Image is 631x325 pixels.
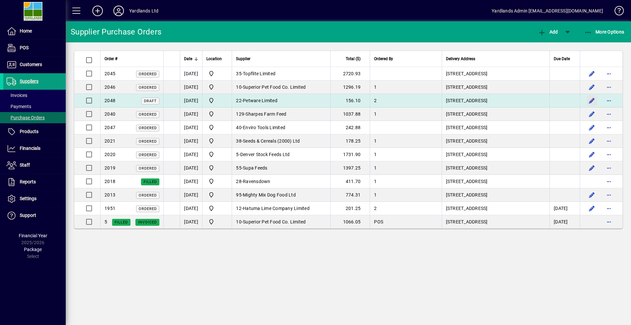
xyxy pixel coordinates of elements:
span: Yardlands Limited [206,191,228,199]
td: 1037.88 [330,107,370,121]
span: Products [20,129,38,134]
span: 2046 [105,84,115,90]
button: More options [604,163,614,173]
td: [DATE] [180,107,202,121]
div: Date [184,55,198,62]
span: Supplier [236,55,250,62]
button: More options [604,190,614,200]
span: 2019 [105,165,115,171]
span: 2 [374,206,377,211]
td: 156.10 [330,94,370,107]
span: Delivery Address [446,55,475,62]
div: Yardlands Admin [EMAIL_ADDRESS][DOMAIN_NAME] [492,6,603,16]
span: 40 [236,125,242,130]
span: Draft [144,99,157,103]
div: Total ($) [335,55,366,62]
button: Add [87,5,108,17]
a: Customers [3,57,66,73]
button: Edit [587,95,597,106]
td: - [232,81,330,94]
td: - [232,121,330,134]
span: 5 [105,219,107,224]
span: Petware Limited [243,98,277,103]
td: - [232,188,330,202]
td: - [232,67,330,81]
div: Location [206,55,228,62]
span: 55 [236,165,242,171]
span: Support [20,213,36,218]
span: Supa Feeds [243,165,268,171]
span: Ordered [139,166,157,171]
span: Yardlands Limited [206,110,228,118]
span: Mighty Mix Dog Food Ltd [243,192,296,197]
td: [DATE] [180,161,202,175]
span: Yardlands Limited [206,137,228,145]
span: Topflite Limited [243,71,275,76]
span: Invoices [7,93,27,98]
button: Edit [587,82,597,92]
span: 38 [236,138,242,144]
button: Edit [587,149,597,160]
span: More Options [584,29,624,35]
td: [STREET_ADDRESS] [442,202,549,215]
button: More options [604,95,614,106]
div: Ordered By [374,55,437,62]
button: Add [536,26,559,38]
button: More options [604,68,614,79]
span: Yardlands Limited [206,164,228,172]
td: [DATE] [180,148,202,161]
span: Yardlands Limited [206,151,228,158]
td: [STREET_ADDRESS] [442,161,549,175]
span: Yardlands Limited [206,204,228,212]
span: 2021 [105,138,115,144]
span: 28 [236,179,242,184]
button: Edit [587,68,597,79]
td: [DATE] [549,215,580,228]
span: Date [184,55,192,62]
span: 12 [236,206,242,211]
span: Payments [7,104,31,109]
span: Yardlands Limited [206,218,228,226]
td: [STREET_ADDRESS] [442,134,549,148]
span: 1 [374,192,377,197]
td: [DATE] [180,94,202,107]
span: Settings [20,196,36,201]
div: Yardlands Ltd [129,6,158,16]
button: More options [604,217,614,227]
td: - [232,94,330,107]
span: Enviro Tools Limited [243,125,285,130]
td: [STREET_ADDRESS] [442,94,549,107]
td: [DATE] [180,175,202,188]
span: POS [374,219,383,224]
button: More options [604,109,614,119]
a: Support [3,207,66,224]
div: Due Date [554,55,576,62]
span: POS [20,45,29,50]
span: Ordered [139,193,157,197]
span: Ordered [139,126,157,130]
span: Staff [20,162,30,168]
button: More options [604,176,614,187]
span: 5 [236,152,239,157]
td: 2720.93 [330,67,370,81]
span: 2013 [105,192,115,197]
td: [STREET_ADDRESS] [442,121,549,134]
span: 2040 [105,111,115,117]
div: Supplier Purchase Orders [71,27,161,37]
a: Payments [3,101,66,112]
span: Add [538,29,558,35]
span: Filled [144,180,157,184]
td: - [232,202,330,215]
span: Superior Pet Food Co. Limited [243,84,306,90]
span: Ravensdown [243,179,270,184]
td: 1731.90 [330,148,370,161]
td: 1397.25 [330,161,370,175]
span: Package [24,247,42,252]
span: Financial Year [19,233,47,238]
td: [DATE] [180,188,202,202]
td: - [232,107,330,121]
span: Invoiced [138,220,157,224]
span: Superior Pet Food Co. Limited [243,219,306,224]
td: 201.25 [330,202,370,215]
span: Ordered By [374,55,393,62]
